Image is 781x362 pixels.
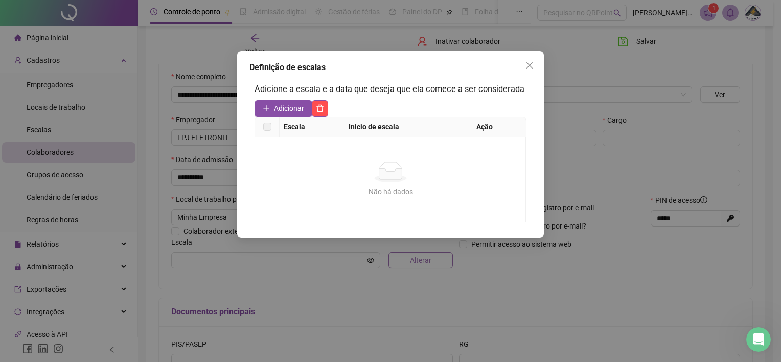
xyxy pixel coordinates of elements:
[344,117,472,137] th: Inicio de escala
[746,327,771,352] iframe: Intercom live chat
[255,83,526,96] h3: Adicione a escala e a data que deseja que ela comece a ser considerada
[263,105,270,112] span: plus
[521,57,538,74] button: Close
[525,61,534,70] span: close
[472,117,526,137] th: Ação
[280,117,344,137] th: Escala
[267,186,514,197] div: Não há dados
[255,100,312,117] button: Adicionar
[249,61,532,74] div: Definição de escalas
[274,103,304,114] span: Adicionar
[316,104,324,112] span: delete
